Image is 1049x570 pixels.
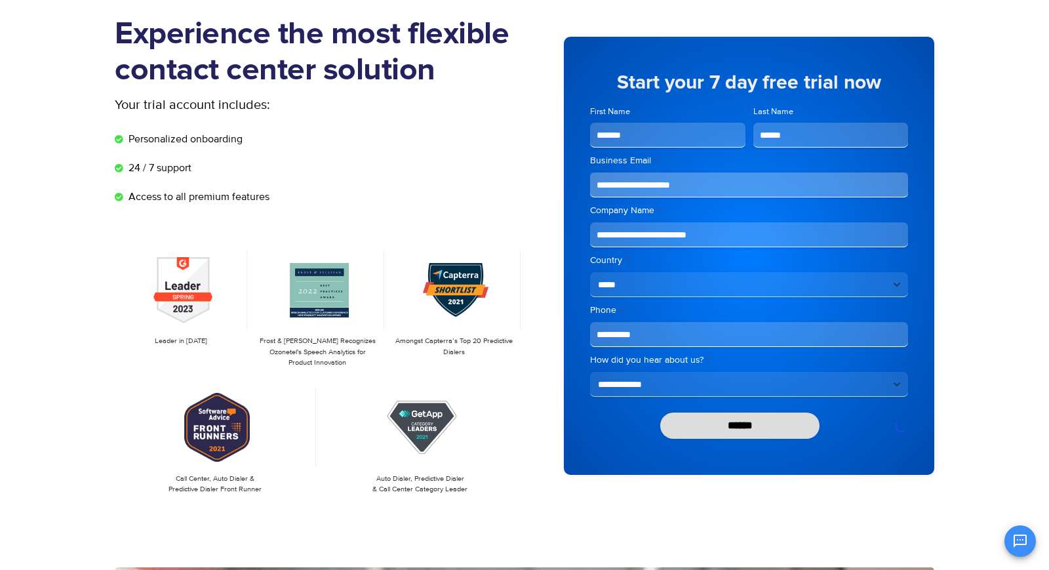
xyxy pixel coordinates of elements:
[590,254,908,267] label: Country
[125,131,243,147] span: Personalized onboarding
[590,204,908,217] label: Company Name
[753,106,909,118] label: Last Name
[590,304,908,317] label: Phone
[395,336,514,357] p: Amongst Capterra’s Top 20 Predictive Dialers
[125,189,269,205] span: Access to all premium features
[590,154,908,167] label: Business Email
[121,474,309,495] p: Call Center, Auto Dialer & Predictive Dialer Front Runner
[327,474,515,495] p: Auto Dialer, Predictive Dialer & Call Center Category Leader
[258,336,377,369] p: Frost & [PERSON_NAME] Recognizes Ozonetel's Speech Analytics for Product Innovation
[121,336,241,347] p: Leader in [DATE]
[115,95,426,115] p: Your trial account includes:
[1004,525,1036,557] button: Open chat
[125,160,191,176] span: 24 / 7 support
[590,354,908,367] label: How did you hear about us?
[590,73,908,92] h5: Start your 7 day free trial now
[115,16,524,89] h1: Experience the most flexible contact center solution
[590,106,745,118] label: First Name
